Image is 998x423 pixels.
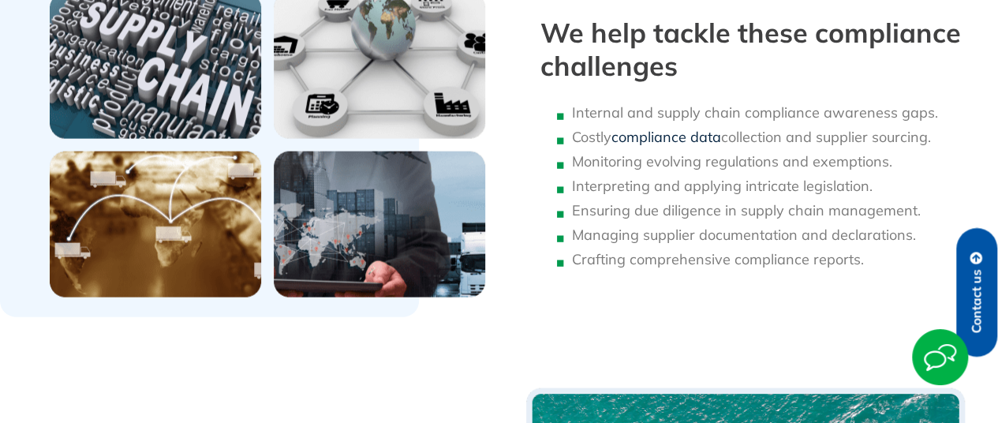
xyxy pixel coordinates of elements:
[572,250,965,269] li: Crafting comprehensive compliance reports.
[956,228,997,357] a: Contact us
[572,201,965,220] li: Ensuring due diligence in supply chain management.
[572,103,965,122] li: Internal and supply chain compliance awareness gaps.
[572,177,965,196] li: Interpreting and applying intricate legislation.
[572,128,965,147] li: Costly collection and supplier sourcing.
[970,269,984,333] span: Contact us
[572,226,965,245] li: Managing supplier documentation and declarations.
[572,152,965,171] li: Monitoring evolving regulations and exemptions.
[540,17,965,84] h3: We help tackle these compliance challenges
[611,128,721,146] a: compliance data
[912,329,968,385] img: Start Chat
